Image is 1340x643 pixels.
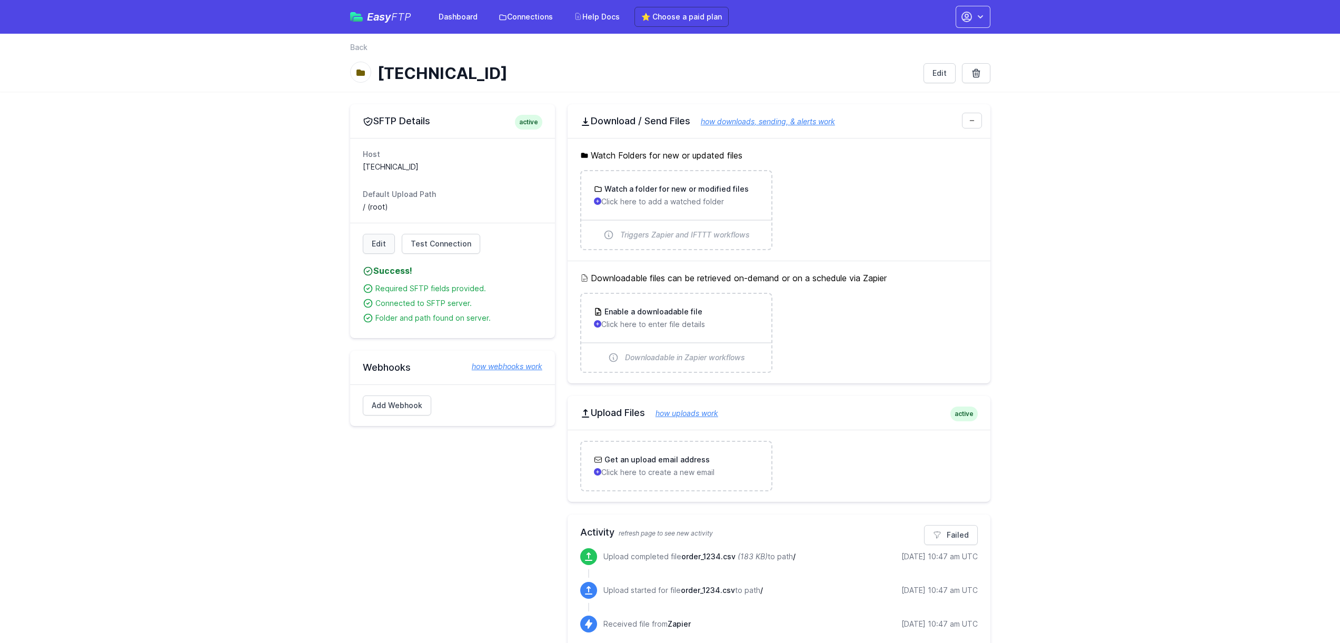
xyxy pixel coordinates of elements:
h3: Get an upload email address [602,454,710,465]
h4: Success! [363,264,542,277]
a: how webhooks work [461,361,542,372]
p: Click here to create a new email [594,467,759,478]
span: FTP [391,11,411,23]
p: Upload started for file to path [603,585,763,596]
dt: Host [363,149,542,160]
a: ⭐ Choose a paid plan [634,7,729,27]
a: EasyFTP [350,12,411,22]
h3: Enable a downloadable file [602,306,702,317]
nav: Breadcrumb [350,42,990,59]
div: [DATE] 10:47 am UTC [901,551,978,562]
p: Click here to enter file details [594,319,759,330]
i: (183 KB) [738,552,768,561]
p: Click here to add a watched folder [594,196,759,207]
dd: / (root) [363,202,542,212]
dd: [TECHNICAL_ID] [363,162,542,172]
a: Dashboard [432,7,484,26]
span: Downloadable in Zapier workflows [625,352,745,363]
span: Test Connection [411,239,471,249]
p: Upload completed file to path [603,551,796,562]
span: / [793,552,796,561]
a: Add Webhook [363,395,431,416]
a: how downloads, sending, & alerts work [690,117,835,126]
a: Get an upload email address Click here to create a new email [581,442,771,490]
span: / [760,586,763,595]
span: Easy [367,12,411,22]
h5: Watch Folders for new or updated files [580,149,978,162]
h1: [TECHNICAL_ID] [378,64,915,83]
a: Back [350,42,368,53]
h2: Download / Send Files [580,115,978,127]
a: Failed [924,525,978,545]
h2: Upload Files [580,407,978,419]
a: how uploads work [645,409,718,418]
img: easyftp_logo.png [350,12,363,22]
span: Zapier [668,619,691,628]
h2: SFTP Details [363,115,542,127]
a: Watch a folder for new or modified files Click here to add a watched folder Triggers Zapier and I... [581,171,771,249]
span: order_1234.csv [681,552,736,561]
span: refresh page to see new activity [619,529,713,537]
div: Connected to SFTP server. [375,298,542,309]
h2: Activity [580,525,978,540]
div: Required SFTP fields provided. [375,283,542,294]
a: Edit [924,63,956,83]
a: Test Connection [402,234,480,254]
h3: Watch a folder for new or modified files [602,184,749,194]
div: [DATE] 10:47 am UTC [901,619,978,629]
span: Triggers Zapier and IFTTT workflows [620,230,750,240]
dt: Default Upload Path [363,189,542,200]
a: Connections [492,7,559,26]
a: Edit [363,234,395,254]
p: Received file from [603,619,691,629]
h2: Webhooks [363,361,542,374]
span: order_1234.csv [681,586,735,595]
a: Help Docs [568,7,626,26]
h5: Downloadable files can be retrieved on-demand or on a schedule via Zapier [580,272,978,284]
div: [DATE] 10:47 am UTC [901,585,978,596]
div: Folder and path found on server. [375,313,542,323]
span: active [950,407,978,421]
span: active [515,115,542,130]
a: Enable a downloadable file Click here to enter file details Downloadable in Zapier workflows [581,294,771,372]
iframe: Drift Widget Chat Controller [1287,590,1327,630]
